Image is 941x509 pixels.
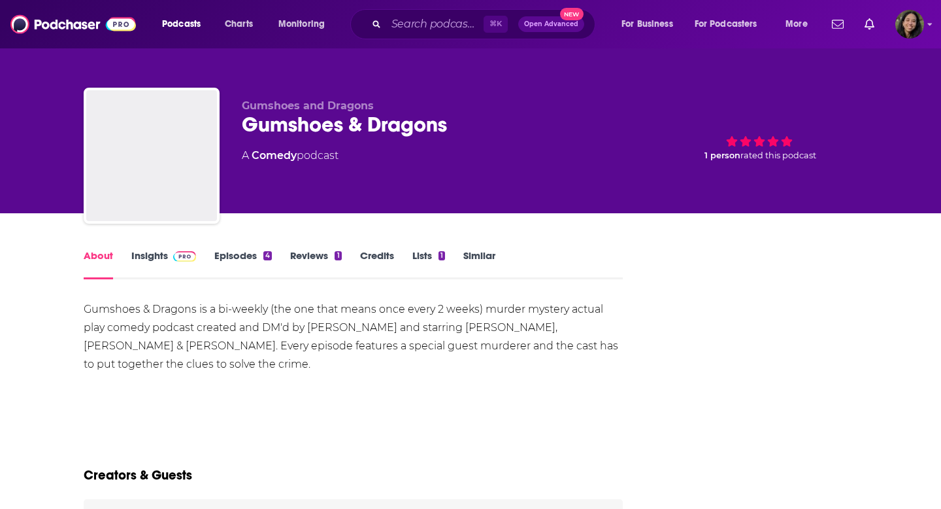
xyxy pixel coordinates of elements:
[776,14,824,35] button: open menu
[10,12,136,37] img: Podchaser - Follow, Share and Rate Podcasts
[704,150,740,160] span: 1 person
[412,249,445,279] a: Lists1
[162,15,201,33] span: Podcasts
[252,149,297,162] a: Comedy
[173,251,196,262] img: Podchaser Pro
[895,10,924,39] span: Logged in as BroadleafBooks2
[363,9,608,39] div: Search podcasts, credits, & more...
[827,13,849,35] a: Show notifications dropdown
[242,99,374,112] span: Gumshoes and Dragons
[84,467,192,483] h2: Creators & Guests
[686,14,776,35] button: open menu
[612,14,689,35] button: open menu
[278,15,325,33] span: Monitoring
[895,10,924,39] img: User Profile
[360,249,394,279] a: Credits
[463,249,495,279] a: Similar
[84,249,113,279] a: About
[695,15,757,33] span: For Podcasters
[785,15,808,33] span: More
[560,8,584,20] span: New
[895,10,924,39] button: Show profile menu
[661,99,857,181] div: 1 personrated this podcast
[216,14,261,35] a: Charts
[153,14,218,35] button: open menu
[386,14,484,35] input: Search podcasts, credits, & more...
[335,251,341,260] div: 1
[740,150,816,160] span: rated this podcast
[518,16,584,32] button: Open AdvancedNew
[214,249,272,279] a: Episodes4
[859,13,880,35] a: Show notifications dropdown
[484,16,508,33] span: ⌘ K
[438,251,445,260] div: 1
[84,300,623,374] div: Gumshoes & Dragons is a bi-weekly (the one that means once every 2 weeks) murder mystery actual p...
[621,15,673,33] span: For Business
[263,251,272,260] div: 4
[524,21,578,27] span: Open Advanced
[290,249,341,279] a: Reviews1
[225,15,253,33] span: Charts
[242,148,338,164] div: A podcast
[131,249,196,279] a: InsightsPodchaser Pro
[269,14,342,35] button: open menu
